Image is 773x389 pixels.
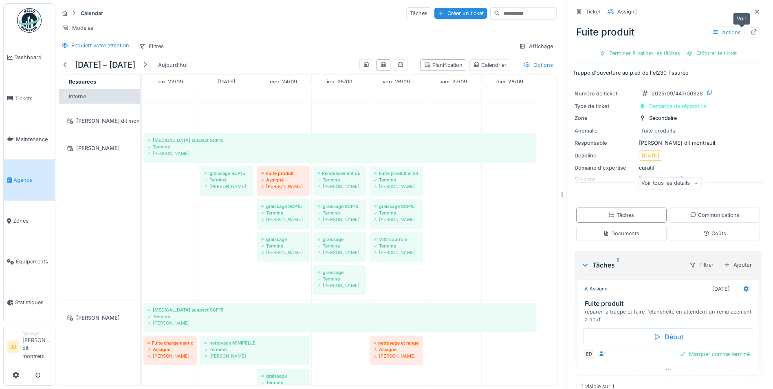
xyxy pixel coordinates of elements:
div: [PERSON_NAME] [317,183,362,190]
div: [MEDICAL_DATA] suspect SCP15 [148,307,532,313]
div: Coûts [703,230,726,237]
p: Trappe d'ouverture au pied de l'el230 fissurée [573,69,763,77]
div: graissage [261,373,306,379]
div: Terminer & valider les tâches [596,48,683,59]
div: Deadline [575,152,636,159]
div: Terminé [261,379,306,386]
div: [DATE] [712,285,730,293]
div: Terminé [317,243,362,249]
div: [PERSON_NAME] [204,183,249,190]
a: 23 septembre 2025 [216,76,238,87]
a: 27 septembre 2025 [437,76,469,87]
span: Équipements [16,258,52,265]
div: Terminé [374,243,419,249]
img: Badge_color-CXgf-gQk.svg [17,8,42,33]
div: Ajouter [720,259,755,270]
a: Maintenance [4,119,55,159]
div: graissage SCP15 [204,170,249,177]
div: Fuite produit el 24 [374,170,419,177]
div: Fuite chargement camion [148,340,193,346]
div: [PERSON_NAME] [261,216,306,223]
div: Terminé [374,177,419,183]
a: 24 septembre 2025 [268,76,299,87]
div: Assigné [374,346,419,353]
a: 26 septembre 2025 [381,76,412,87]
div: Planification [424,61,462,69]
div: Type de ticket [575,102,636,110]
div: [PERSON_NAME] [374,353,419,359]
div: Assigné [148,346,193,353]
div: [PERSON_NAME] [204,353,306,359]
div: [PERSON_NAME] [148,320,532,326]
span: Agenda [13,176,52,184]
div: Filtrer [686,259,717,271]
a: Zones [4,201,55,241]
div: Remplacement ou suppression d’un câble [317,170,362,177]
div: [PERSON_NAME] [148,353,193,359]
div: Début [583,328,753,345]
div: [PERSON_NAME] [317,249,362,256]
div: graissage [317,236,362,243]
div: graissage [317,269,362,276]
div: Voir tous les détails [638,177,702,189]
span: Maintenance [16,135,52,143]
span: Interne [69,93,86,99]
div: [PERSON_NAME] [317,216,362,223]
div: [DATE] [642,152,659,159]
div: Modèles [59,22,97,34]
div: Tâches [608,211,634,219]
div: 2025/09/447/00328 [652,90,703,97]
div: Manager [22,330,52,336]
div: Anomalie [575,127,636,135]
span: Dashboard [14,53,52,61]
div: Clôturer le ticket [683,48,740,59]
div: Domaine d'expertise [575,164,636,172]
a: Équipements [4,241,55,282]
div: graissage SCP15 [374,203,419,210]
div: Terminé [148,313,532,320]
div: Terminé [317,210,362,216]
div: Terminé [317,276,362,282]
div: Tâches [581,260,683,270]
div: Responsable [575,139,636,147]
div: Fuite produit [261,170,306,177]
div: Tâches [406,7,431,19]
div: ED [583,349,595,360]
span: Resources [69,79,96,85]
div: Affichage [515,40,557,52]
div: Terminé [261,210,306,216]
div: fuite produits [642,127,675,135]
span: Zones [13,217,52,225]
div: Numéro de ticket [575,90,636,97]
div: [PERSON_NAME] [374,249,419,256]
div: [PERSON_NAME] [64,143,135,153]
sup: 1 [617,260,619,270]
li: [PERSON_NAME] dit montreuil [22,330,52,363]
div: Terminé [261,243,306,249]
a: 28 septembre 2025 [494,76,525,87]
div: [PERSON_NAME] [374,216,419,223]
div: Assigné [617,8,637,15]
div: curatif [575,164,762,172]
div: Requiert votre attention [71,42,129,49]
div: Voir [733,13,750,24]
div: Ticket [586,8,600,15]
div: [PERSON_NAME] [148,150,532,157]
div: Calendrier [473,61,507,69]
div: Terminé [148,144,532,150]
div: réparer la trappe et faire l'étanchéité en attendent un remplacement a neuf [585,308,755,323]
a: Agenda [4,159,55,200]
div: Actions [709,27,744,38]
div: graissage SCP15 [317,203,362,210]
span: Statistiques [15,298,52,306]
div: graissage [261,236,306,243]
div: Documents [603,230,639,237]
div: nettoyage MINIPELLE [204,340,306,346]
div: Filtres [135,40,167,52]
strong: Calendar [77,9,106,17]
div: Demande de réparation [649,102,707,110]
a: 25 septembre 2025 [325,76,355,87]
h5: [DATE] – [DATE] [75,60,135,70]
h3: Fuite produit [585,300,755,307]
div: [PERSON_NAME] dit montreuil [64,116,135,126]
